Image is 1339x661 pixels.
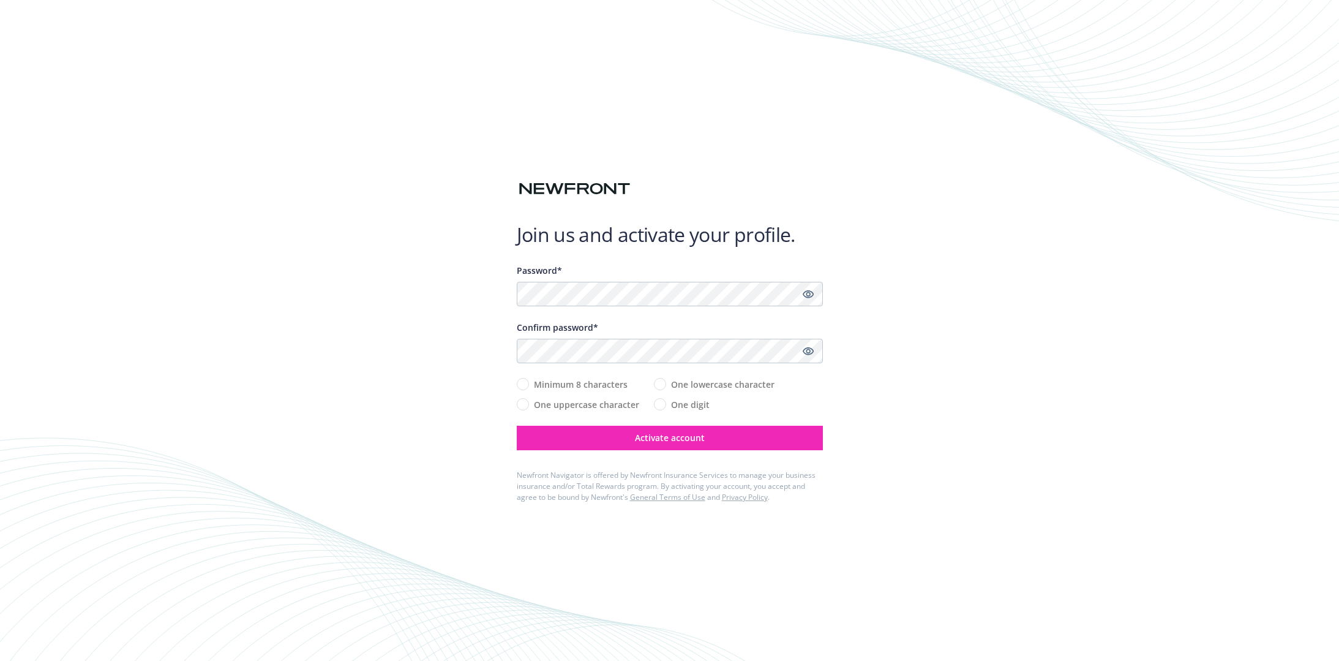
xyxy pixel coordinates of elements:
[801,287,816,301] a: Show password
[534,378,628,391] span: Minimum 8 characters
[671,398,710,411] span: One digit
[517,470,823,503] div: Newfront Navigator is offered by Newfront Insurance Services to manage your business insurance an...
[517,282,823,306] input: Enter a unique password...
[534,398,639,411] span: One uppercase character
[517,222,823,247] h1: Join us and activate your profile.
[517,339,823,363] input: Confirm your unique password...
[517,265,562,276] span: Password*
[722,492,768,502] a: Privacy Policy
[517,322,598,333] span: Confirm password*
[630,492,705,502] a: General Terms of Use
[635,432,705,444] span: Activate account
[801,344,816,358] a: Show password
[671,378,775,391] span: One lowercase character
[517,426,823,450] button: Activate account
[517,178,632,200] img: Newfront logo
